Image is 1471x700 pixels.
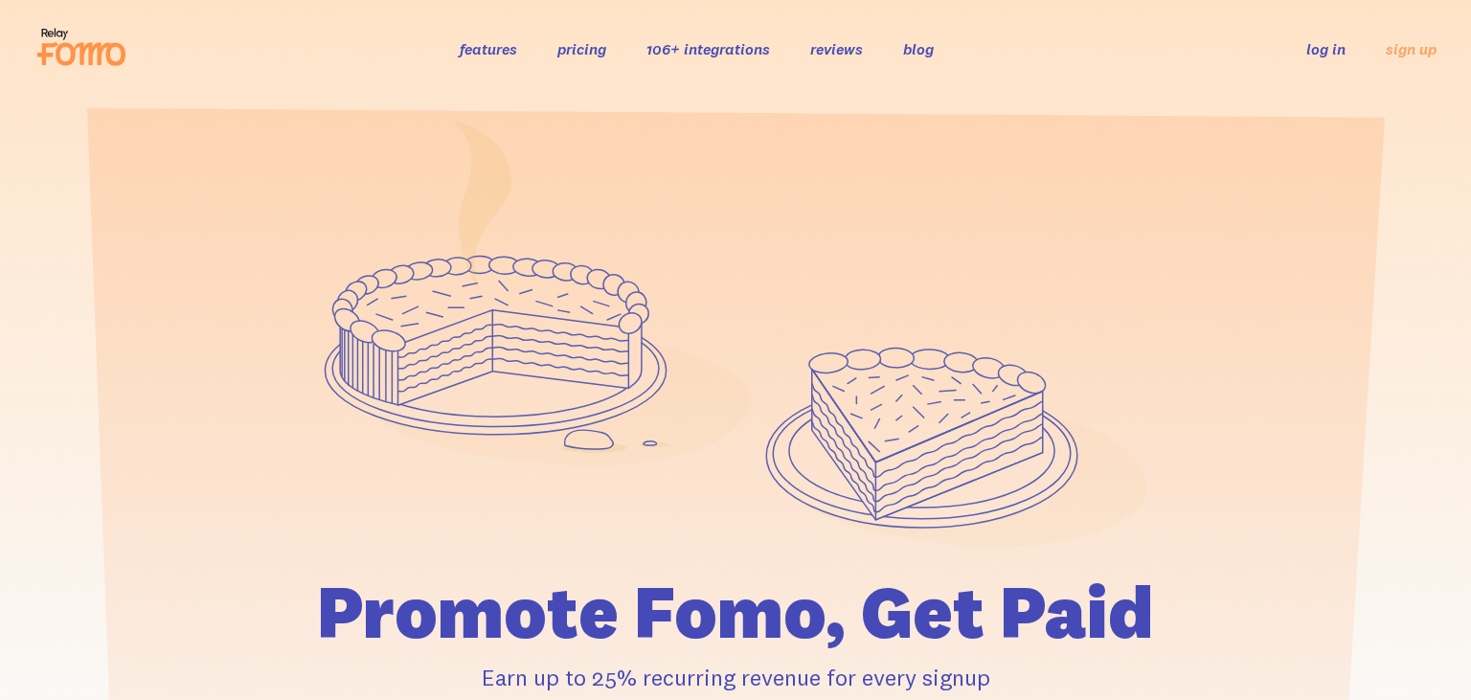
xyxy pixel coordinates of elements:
a: sign up [1386,39,1437,59]
p: Earn up to 25% recurring revenue for every signup [201,660,1270,694]
a: blog [903,39,934,58]
a: reviews [810,39,863,58]
a: pricing [557,39,606,58]
a: log in [1306,39,1346,58]
h1: Promote Fomo, Get Paid [201,576,1270,648]
a: 106+ integrations [646,39,770,58]
a: features [460,39,517,58]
